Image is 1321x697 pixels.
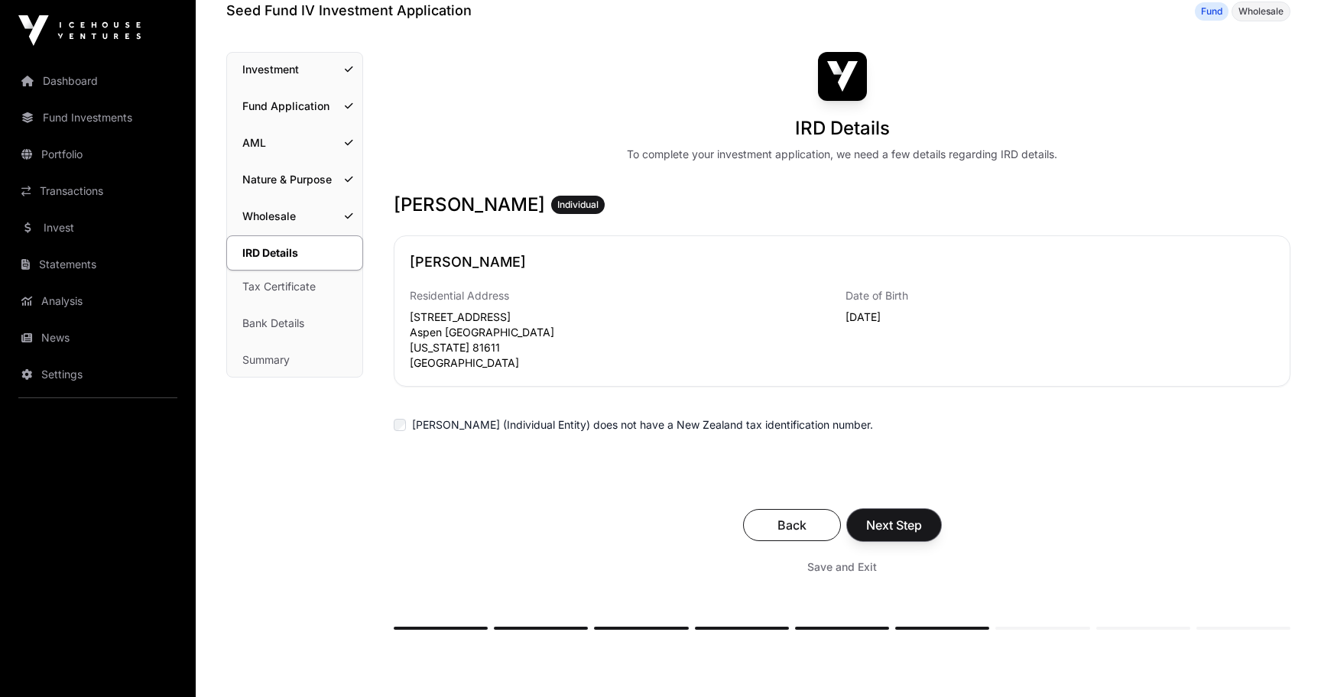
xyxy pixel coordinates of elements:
[394,193,1290,217] h3: [PERSON_NAME]
[227,163,362,196] a: Nature & Purpose
[762,516,822,534] span: Back
[12,284,183,318] a: Analysis
[12,174,183,208] a: Transactions
[1238,5,1284,18] span: Wholesale
[789,553,895,581] button: Save and Exit
[227,126,362,160] a: AML
[412,417,873,433] label: [PERSON_NAME] (Individual Entity) does not have a New Zealand tax identification number.
[227,53,362,86] a: Investment
[12,211,183,245] a: Invest
[795,116,890,141] h1: IRD Details
[227,270,362,303] a: Tax Certificate
[12,64,183,98] a: Dashboard
[410,251,1274,273] h2: [PERSON_NAME]
[743,509,841,541] button: Back
[557,199,599,211] span: Individual
[227,89,362,123] a: Fund Application
[12,321,183,355] a: News
[410,325,839,340] p: Aspen [GEOGRAPHIC_DATA]
[1201,5,1222,18] span: Fund
[847,509,941,541] button: Next Step
[866,516,922,534] span: Next Step
[12,138,183,171] a: Portfolio
[818,52,867,101] img: Seed Fund IV
[846,310,1275,325] p: [DATE]
[410,355,839,371] p: [GEOGRAPHIC_DATA]
[807,559,877,575] span: Save and Exit
[227,199,362,233] a: Wholesale
[227,306,362,340] a: Bank Details
[226,235,363,271] a: IRD Details
[846,289,908,302] span: Date of Birth
[12,101,183,135] a: Fund Investments
[410,310,839,325] p: [STREET_ADDRESS]
[18,15,141,46] img: Icehouse Ventures Logo
[410,340,839,355] p: [US_STATE] 81611
[12,358,183,391] a: Settings
[1245,624,1321,697] iframe: Chat Widget
[12,248,183,281] a: Statements
[227,343,362,377] a: Summary
[627,147,1057,162] div: To complete your investment application, we need a few details regarding IRD details.
[410,289,509,302] span: Residential Address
